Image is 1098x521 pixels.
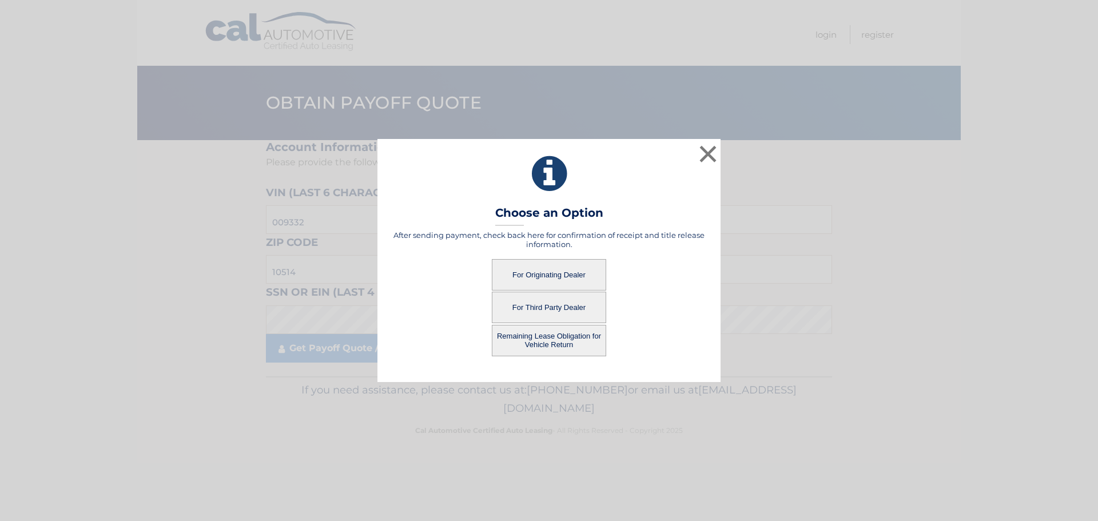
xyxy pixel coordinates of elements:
h5: After sending payment, check back here for confirmation of receipt and title release information. [392,230,706,249]
button: × [697,142,719,165]
h3: Choose an Option [495,206,603,226]
button: Remaining Lease Obligation for Vehicle Return [492,325,606,356]
button: For Third Party Dealer [492,292,606,323]
button: For Originating Dealer [492,259,606,291]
